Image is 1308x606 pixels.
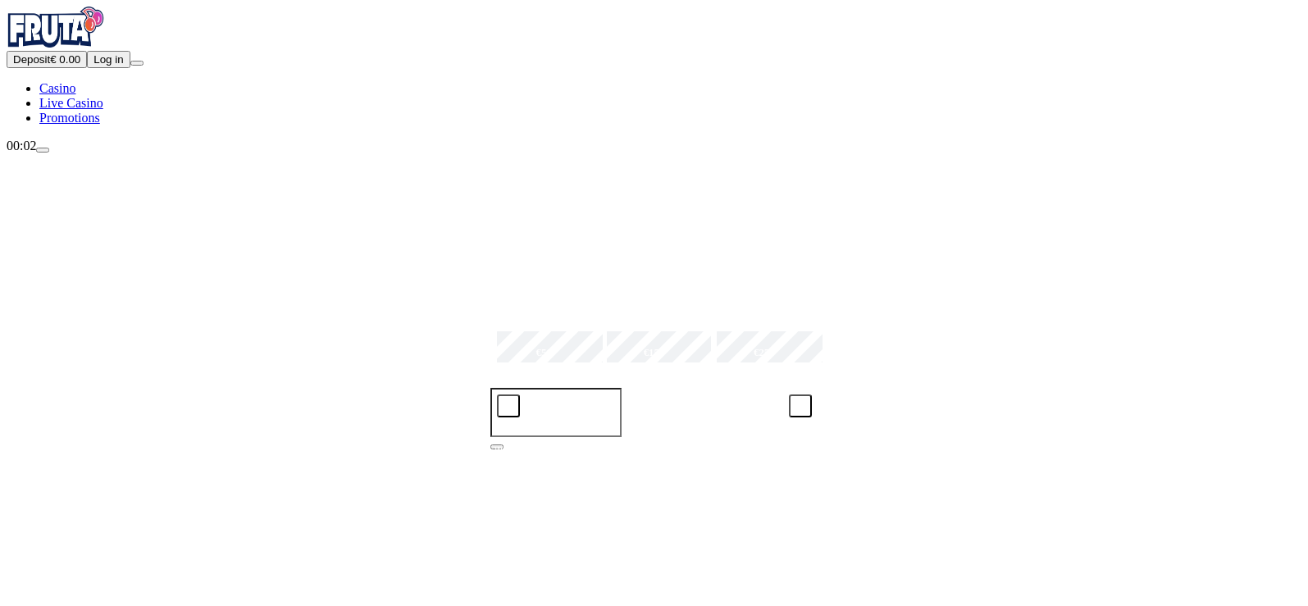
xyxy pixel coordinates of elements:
span: 00:02 [7,139,36,153]
span: Log in [93,53,123,66]
span: € [504,439,508,449]
label: €250 [713,329,815,376]
span: € [672,396,677,412]
a: Live Casino [39,96,103,110]
label: €50 [493,329,595,376]
span: welcome_offer.pnp_form_submit_btn [495,441,668,471]
label: €150 [603,329,705,376]
nav: Primary [7,7,1301,125]
a: Fruta [7,36,105,50]
button: minus icon [497,394,520,417]
button: Depositplus icon€ 0.00 [7,51,87,68]
button: Log in [87,51,130,68]
button: live-chat [36,148,49,153]
button: plus icon [789,394,812,417]
a: Promotions [39,111,100,125]
span: Deposit [13,53,50,66]
img: Fruta [7,7,105,48]
button: welcome_offer.pnp_form_submit_btn [490,440,818,472]
span: € 0.00 [50,53,80,66]
button: menu [130,61,144,66]
nav: Main menu [7,81,1301,125]
a: Casino [39,81,75,95]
